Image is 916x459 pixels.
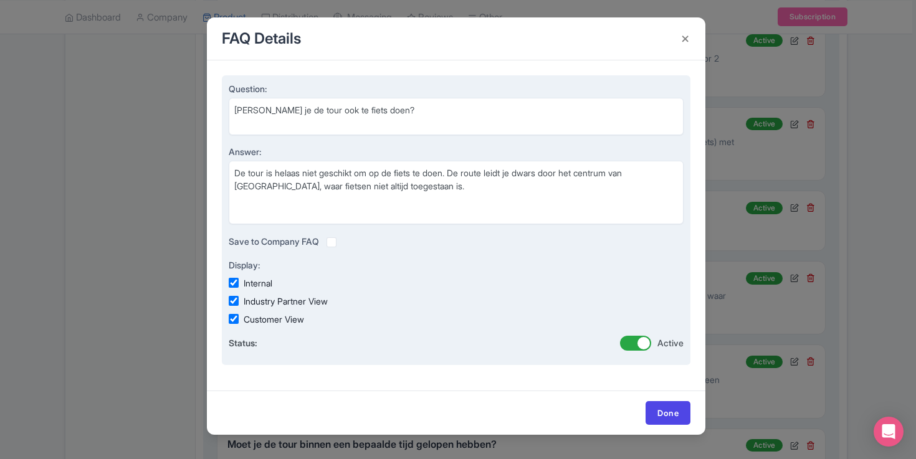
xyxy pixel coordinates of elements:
label: Answer: [229,145,684,158]
h4: FAQ Details [222,27,301,50]
label: Internal [244,277,272,290]
div: Open Intercom Messenger [874,417,904,447]
label: Display: [229,258,684,272]
label: Customer View [244,313,304,326]
label: Save to Company FAQ [229,235,319,248]
b: Status: [229,336,257,349]
label: Question: [229,82,684,95]
textarea: De tour is helaas niet geschikt om op de fiets te doen. De route leidt je dwars door het centrum ... [229,161,684,224]
span: Active [657,336,684,349]
textarea: [PERSON_NAME] je de tour ook te fiets doen? [229,98,684,135]
label: Industry Partner View [244,295,328,308]
a: Done [646,401,690,425]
